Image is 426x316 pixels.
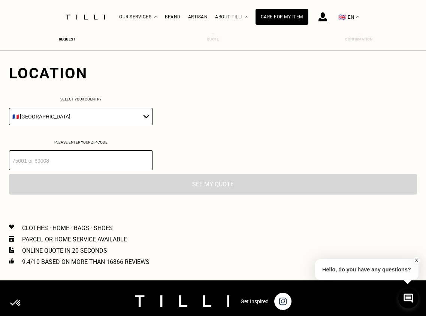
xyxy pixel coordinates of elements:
[9,247,14,253] img: Icon
[22,236,127,243] p: Parcel or home service available
[22,258,149,265] p: 9.4/10 based on more than 16866 reviews
[318,12,327,21] img: login icon
[22,225,113,232] p: Clothes · Home · Bags · Shoes
[9,236,14,242] img: Icon
[52,37,82,41] div: Request
[356,16,359,18] img: menu déroulant
[9,64,153,82] div: Location
[338,13,346,21] span: 🇬🇧
[135,295,229,307] img: logo Tilli
[198,37,228,41] div: Quote
[165,14,181,19] a: Brand
[188,14,208,19] a: Artisan
[215,0,248,34] div: About Tilli
[119,0,157,34] div: Our Services
[9,225,14,229] img: Icon
[344,37,374,41] div: Confirmation
[9,97,153,101] p: Select your country
[154,16,157,18] img: Dropdown menu
[245,16,248,18] img: About dropdown menu
[241,298,269,304] p: Get Inspired
[315,259,419,280] p: Hello, do you have any questions?
[9,150,153,170] input: 75001 or 69008
[335,0,363,34] button: 🇬🇧 EN
[22,247,107,254] p: Online quote in 20 seconds
[9,258,14,264] img: Icon
[413,256,420,265] button: X
[9,140,153,144] p: Please enter your zip code
[256,9,308,25] a: Care for my item
[63,15,108,19] img: Tilli seamstress service logo
[274,293,291,310] img: Instagram page of Tilli, an at-home alteration service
